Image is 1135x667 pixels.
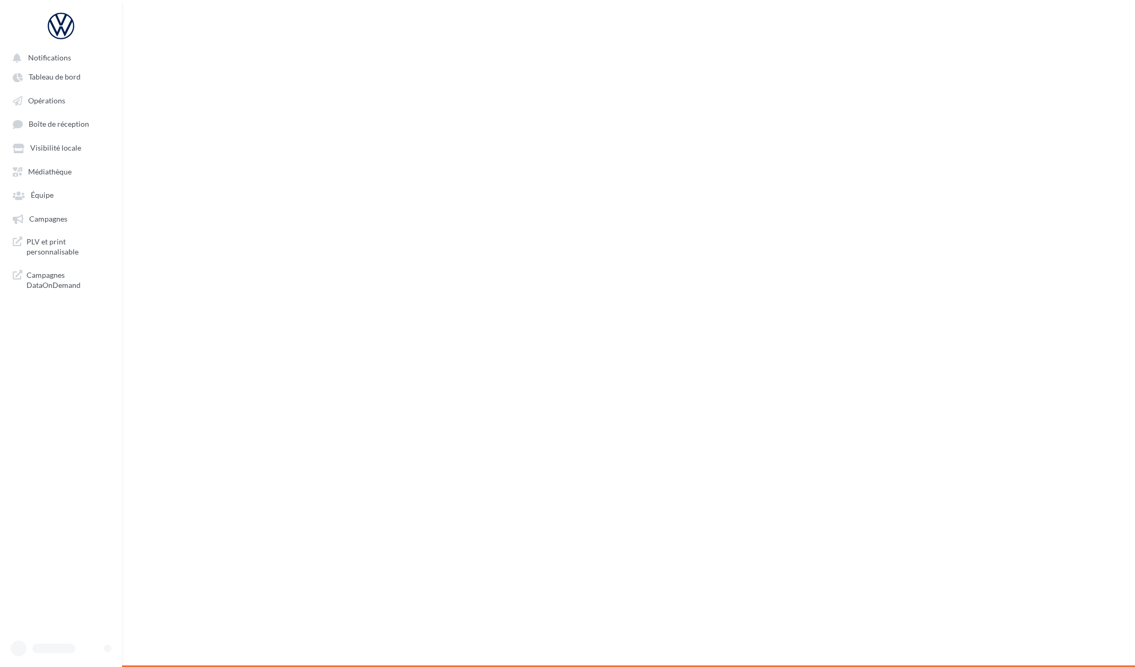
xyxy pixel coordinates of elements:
[6,114,116,134] a: Boîte de réception
[6,67,116,86] a: Tableau de bord
[6,232,116,261] a: PLV et print personnalisable
[31,191,54,200] span: Équipe
[29,120,89,129] span: Boîte de réception
[27,236,109,257] span: PLV et print personnalisable
[30,144,81,153] span: Visibilité locale
[6,138,116,157] a: Visibilité locale
[6,185,116,204] a: Équipe
[29,73,81,82] span: Tableau de bord
[6,209,116,228] a: Campagnes
[29,214,67,223] span: Campagnes
[6,162,116,181] a: Médiathèque
[6,266,116,295] a: Campagnes DataOnDemand
[27,270,109,291] span: Campagnes DataOnDemand
[28,167,72,176] span: Médiathèque
[28,96,65,105] span: Opérations
[6,91,116,110] a: Opérations
[28,53,71,62] span: Notifications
